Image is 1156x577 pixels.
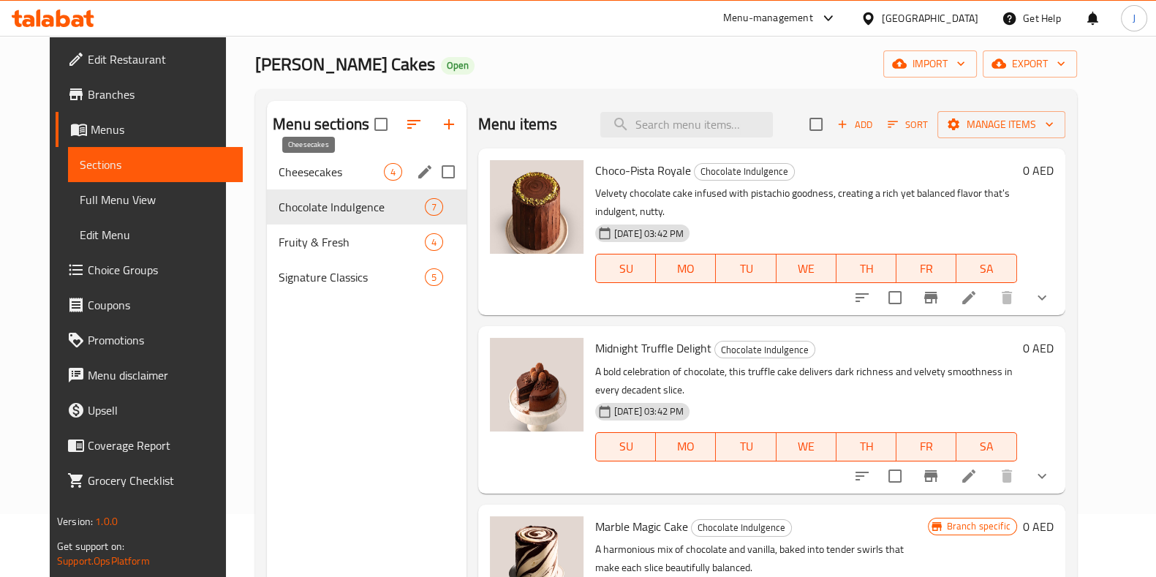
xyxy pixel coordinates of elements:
span: WE [782,258,831,279]
span: Open [441,59,475,72]
span: [DATE] 03:42 PM [608,404,690,418]
button: SA [956,432,1016,461]
span: Signature Classics [279,268,425,286]
button: sort-choices [845,459,880,494]
span: Choice Groups [88,261,231,279]
button: TH [836,432,896,461]
span: Grocery Checklist [88,472,231,489]
span: Edit Restaurant [88,50,231,68]
span: FR [902,258,951,279]
span: Sort items [878,113,937,136]
a: Coupons [56,287,243,323]
span: Marble Magic Cake [595,516,688,538]
svg: Show Choices [1033,467,1051,485]
div: items [384,163,402,181]
span: Manage items [949,116,1054,134]
span: TU [722,436,770,457]
a: Promotions [56,323,243,358]
button: Sort [884,113,932,136]
div: items [425,198,443,216]
a: Edit Restaurant [56,42,243,77]
span: Chocolate Indulgence [695,163,794,180]
a: Menu disclaimer [56,358,243,393]
span: Upsell [88,401,231,419]
button: TU [716,254,776,283]
span: J [1133,10,1136,26]
button: TU [716,432,776,461]
span: Chocolate Indulgence [692,519,791,536]
a: Sections [68,147,243,182]
span: Promotions [88,331,231,349]
span: Full Menu View [80,191,231,208]
span: Menus [91,121,231,138]
span: 1.0.0 [96,512,118,531]
a: Choice Groups [56,252,243,287]
nav: Menu sections [267,148,466,301]
a: Edit Menu [68,217,243,252]
span: Get support on: [57,537,124,556]
span: Coverage Report [88,437,231,454]
span: Branches [88,86,231,103]
span: Midnight Truffle Delight [595,337,711,359]
span: TH [842,436,891,457]
div: Open [441,57,475,75]
span: Sort sections [396,107,431,142]
svg: Show Choices [1033,289,1051,306]
img: Choco-Pista Royale [490,160,583,254]
span: WE [782,436,831,457]
button: WE [777,254,836,283]
span: 7 [426,200,442,214]
div: Chocolate Indulgence [691,519,792,537]
span: Select to update [880,282,910,313]
div: Chocolate Indulgence [714,341,815,358]
h2: Menu sections [273,113,369,135]
button: show more [1024,280,1059,315]
div: items [425,233,443,251]
a: Edit menu item [960,467,978,485]
button: delete [989,280,1024,315]
span: Menu disclaimer [88,366,231,384]
button: SU [595,254,656,283]
div: Fruity & Fresh4 [267,225,466,260]
button: Branch-specific-item [913,280,948,315]
div: Menu-management [723,10,813,27]
button: TH [836,254,896,283]
button: Add section [431,107,466,142]
button: SU [595,432,656,461]
button: MO [656,254,716,283]
p: Velvety chocolate cake infused with pistachio goodness, creating a rich yet balanced flavor that'... [595,184,1017,221]
button: Branch-specific-item [913,459,948,494]
span: TH [842,258,891,279]
button: SA [956,254,1016,283]
span: import [895,55,965,73]
a: Menus [56,112,243,147]
span: export [994,55,1065,73]
div: Chocolate Indulgence7 [267,189,466,225]
span: MO [662,436,710,457]
span: FR [902,436,951,457]
span: Version: [57,512,93,531]
div: Fruity & Fresh [279,233,425,251]
span: Sort [888,116,928,133]
span: Chocolate Indulgence [279,198,425,216]
span: TU [722,258,770,279]
h2: Menu items [478,113,558,135]
a: Coverage Report [56,428,243,463]
div: Chocolate Indulgence [694,163,795,181]
button: FR [896,254,956,283]
div: Cheesecakes4edit [267,154,466,189]
span: Choco-Pista Royale [595,159,691,181]
h6: 0 AED [1023,338,1054,358]
span: Edit Menu [80,226,231,244]
span: Coupons [88,296,231,314]
span: SA [962,258,1010,279]
button: export [983,50,1077,78]
a: Edit menu item [960,289,978,306]
button: Manage items [937,111,1065,138]
button: show more [1024,459,1059,494]
span: MO [662,258,710,279]
span: Select to update [880,461,910,491]
span: Cheesecakes [279,163,384,181]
